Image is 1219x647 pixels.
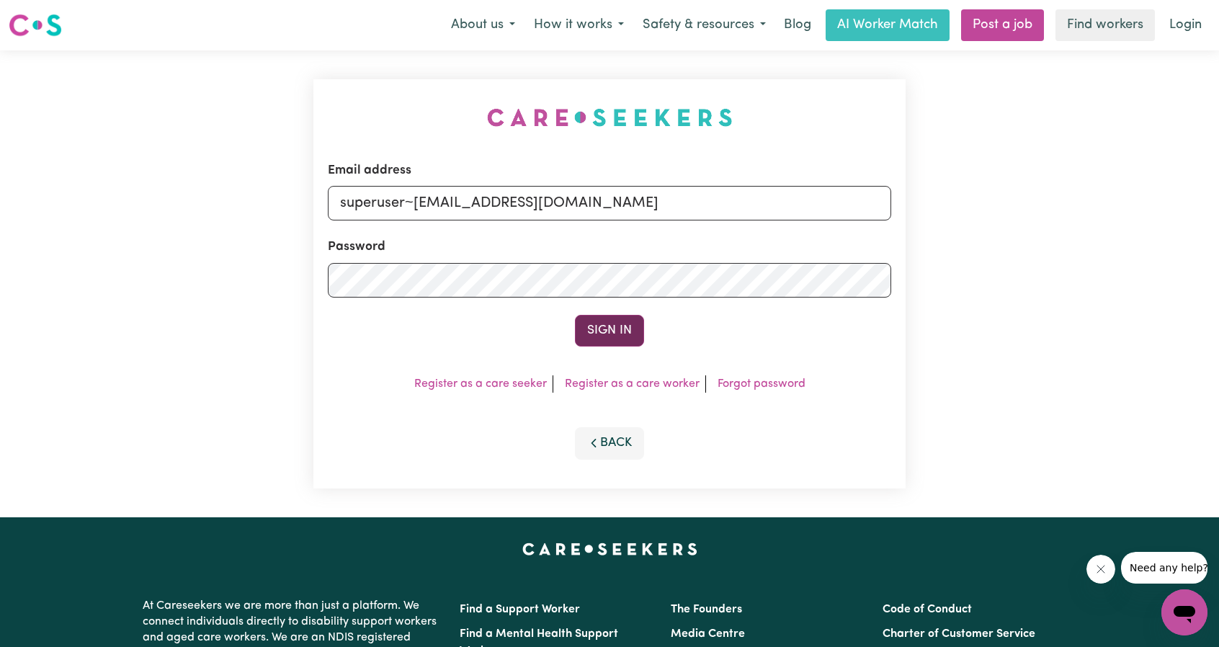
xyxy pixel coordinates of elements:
iframe: Button to launch messaging window [1161,589,1207,635]
a: Find a Support Worker [460,604,580,615]
a: Careseekers home page [522,543,697,555]
a: Forgot password [718,378,805,390]
a: Careseekers logo [9,9,62,42]
button: About us [442,10,524,40]
a: Media Centre [671,628,745,640]
label: Email address [328,161,411,180]
button: How it works [524,10,633,40]
input: Email address [328,186,891,220]
a: Find workers [1055,9,1155,41]
img: Careseekers logo [9,12,62,38]
a: Register as a care worker [565,378,700,390]
a: Post a job [961,9,1044,41]
button: Safety & resources [633,10,775,40]
a: Code of Conduct [883,604,972,615]
a: Blog [775,9,820,41]
label: Password [328,238,385,256]
iframe: Message from company [1121,552,1207,584]
a: Register as a care seeker [414,378,547,390]
button: Sign In [575,315,644,347]
a: AI Worker Match [826,9,950,41]
iframe: Close message [1086,555,1115,584]
span: Need any help? [9,10,87,22]
a: Charter of Customer Service [883,628,1035,640]
a: The Founders [671,604,742,615]
a: Login [1161,9,1210,41]
button: Back [575,427,644,459]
